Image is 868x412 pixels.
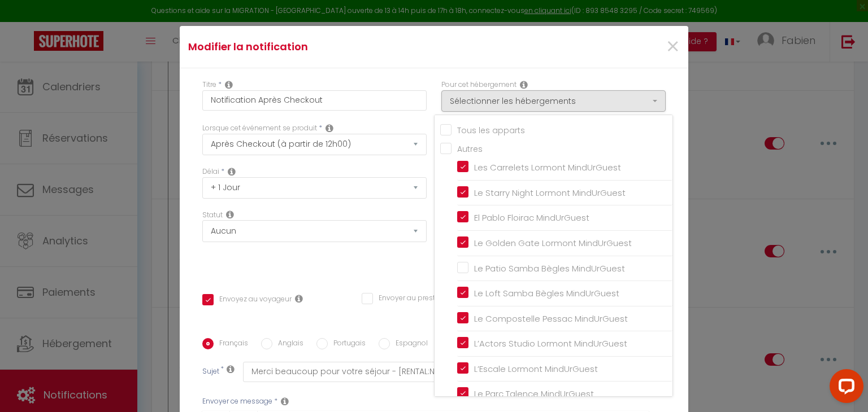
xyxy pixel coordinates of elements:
label: Espagnol [390,338,428,350]
span: Le Compostelle Pessac MindUrGuest [474,313,628,325]
label: Envoyer ce message [202,396,272,407]
label: Français [214,338,248,350]
span: Le Patio Samba Bègles MindUrGuest [474,262,625,274]
iframe: LiveChat chat widget [821,365,868,412]
label: Anglais [272,338,303,350]
label: Sujet [202,366,219,378]
i: Event Occur [325,124,333,133]
i: Booking status [226,210,234,219]
i: Message [281,397,289,406]
label: Portugais [328,338,366,350]
i: Envoyer au voyageur [295,294,303,303]
span: Le Starry Night Lormont MindUrGuest [474,187,626,199]
span: L’Escale Lormont MindUrGuest [474,363,598,375]
button: Close [666,35,680,59]
i: This Rental [520,80,528,89]
label: Lorsque cet événement se produit [202,123,317,134]
label: Titre [202,80,216,90]
button: Sélectionner les hébergements [441,90,666,112]
h4: Modifier la notification [188,39,511,55]
span: × [666,30,680,64]
i: Title [225,80,233,89]
label: Statut [202,210,223,221]
label: Pour cet hébergement [441,80,517,90]
i: Subject [227,365,235,374]
i: Action Time [228,167,236,176]
label: Délai [202,166,219,177]
span: Le Golden Gate Lormont MindUrGuest [474,237,632,249]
